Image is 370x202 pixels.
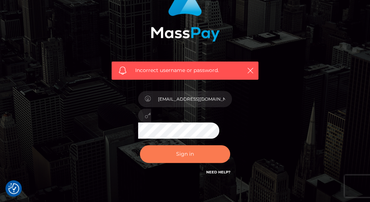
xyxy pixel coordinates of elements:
[8,183,19,194] button: Consent Preferences
[140,145,230,163] button: Sign in
[151,91,232,107] input: Username...
[8,183,19,194] img: Revisit consent button
[206,170,230,174] a: Need Help?
[135,67,238,74] span: Incorrect username or password.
